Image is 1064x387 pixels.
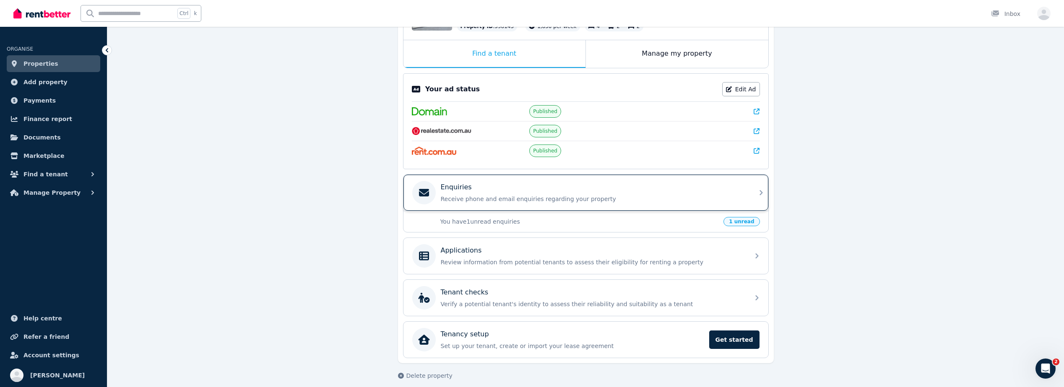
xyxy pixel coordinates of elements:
[441,245,482,255] p: Applications
[441,182,472,192] p: Enquiries
[23,350,79,360] span: Account settings
[7,184,100,201] button: Manage Property
[403,238,768,274] a: ApplicationsReview information from potential tenants to assess their eligibility for renting a p...
[177,8,190,19] span: Ctrl
[441,195,744,203] p: Receive phone and email enquiries regarding your property
[7,111,100,127] a: Finance report
[403,322,768,358] a: Tenancy setupSet up your tenant, create or import your lease agreementGet started
[723,217,760,226] span: 1 unread
[425,84,480,94] p: Your ad status
[7,55,100,72] a: Properties
[412,107,447,116] img: Domain.com.au
[403,175,768,211] a: EnquiriesReceive phone and email enquiries regarding your property
[722,82,760,96] a: Edit Ad
[441,287,489,297] p: Tenant checks
[23,59,58,69] span: Properties
[533,128,557,134] span: Published
[441,329,489,339] p: Tenancy setup
[7,92,100,109] a: Payments
[586,40,768,68] div: Manage my property
[1053,359,1059,365] span: 2
[7,129,100,146] a: Documents
[441,342,704,350] p: Set up your tenant, create or import your lease agreement
[7,166,100,183] button: Find a tenant
[398,372,453,380] button: Delete property
[23,114,72,124] span: Finance report
[403,280,768,316] a: Tenant checksVerify a potential tenant's identity to assess their reliability and suitability as ...
[23,188,81,198] span: Manage Property
[1035,359,1056,379] iframe: Intercom live chat
[441,300,744,308] p: Verify a potential tenant's identity to assess their reliability and suitability as a tenant
[406,372,453,380] span: Delete property
[13,7,70,20] img: RentBetter
[23,313,62,323] span: Help centre
[23,77,68,87] span: Add property
[440,217,719,226] p: You have 1 unread enquiries
[533,108,557,115] span: Published
[194,10,197,17] span: k
[23,151,64,161] span: Marketplace
[709,330,760,349] span: Get started
[7,347,100,364] a: Account settings
[7,46,33,52] span: ORGANISE
[23,95,56,106] span: Payments
[7,147,100,164] a: Marketplace
[23,169,68,179] span: Find a tenant
[412,147,457,155] img: Rent.com.au
[7,328,100,345] a: Refer a friend
[7,74,100,90] a: Add property
[23,332,69,342] span: Refer a friend
[7,310,100,327] a: Help centre
[533,147,557,154] span: Published
[30,370,85,380] span: [PERSON_NAME]
[412,127,472,135] img: RealEstate.com.au
[23,132,61,142] span: Documents
[991,10,1020,18] div: Inbox
[441,258,744,266] p: Review information from potential tenants to assess their eligibility for renting a property
[403,40,585,68] div: Find a tenant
